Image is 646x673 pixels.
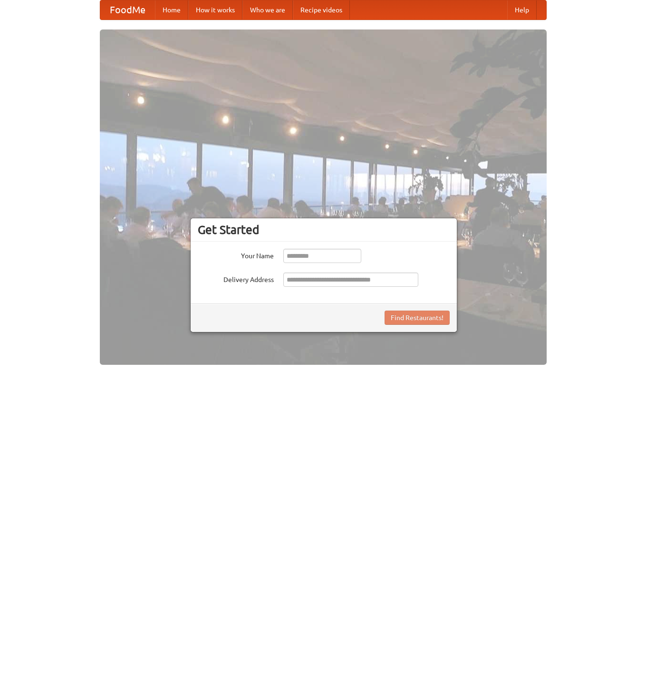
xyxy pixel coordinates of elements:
[188,0,242,20] a: How it works
[507,0,537,20] a: Help
[100,0,155,20] a: FoodMe
[198,273,274,284] label: Delivery Address
[198,223,450,237] h3: Get Started
[293,0,350,20] a: Recipe videos
[385,311,450,325] button: Find Restaurants!
[198,249,274,261] label: Your Name
[155,0,188,20] a: Home
[242,0,293,20] a: Who we are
